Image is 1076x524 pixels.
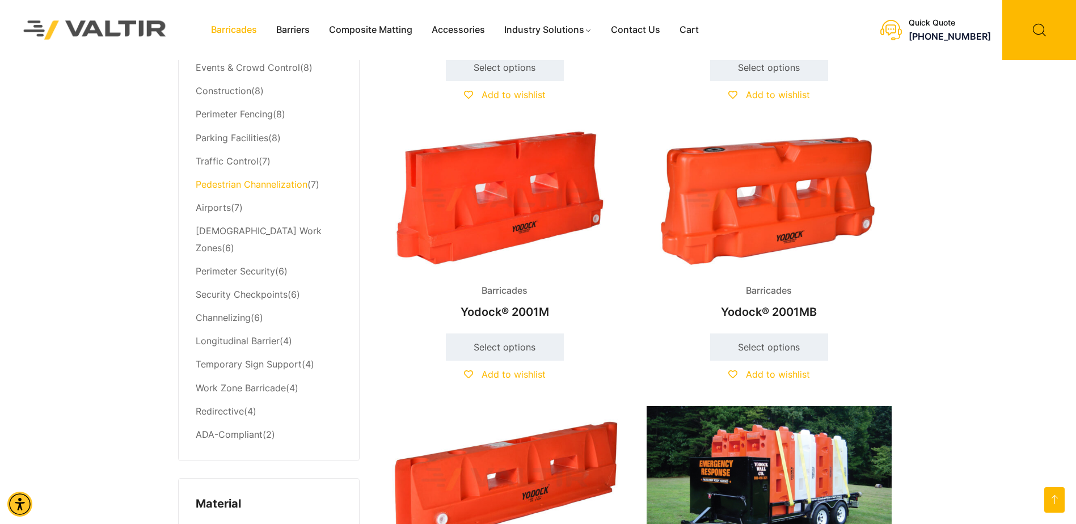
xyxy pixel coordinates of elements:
[196,496,342,513] h4: Material
[196,173,342,196] li: (7)
[196,289,288,300] a: Security Checkpoints
[196,62,300,73] a: Events & Crowd Control
[737,282,800,299] span: Barricades
[196,219,342,260] li: (6)
[196,57,342,80] li: (8)
[196,423,342,443] li: (2)
[267,22,319,39] a: Barriers
[196,150,342,173] li: (7)
[446,333,564,361] a: Select options for “Yodock® 2001M”
[464,369,546,380] a: Add to wishlist
[647,126,892,324] a: BarricadesYodock® 2001MB
[196,307,342,330] li: (6)
[196,335,280,346] a: Longitudinal Barrier
[196,80,342,103] li: (8)
[495,22,602,39] a: Industry Solutions
[196,284,342,307] li: (6)
[382,126,627,273] img: Barricades
[196,429,263,440] a: ADA-Compliant
[909,18,991,28] div: Quick Quote
[196,196,342,219] li: (7)
[382,299,627,324] h2: Yodock® 2001M
[196,405,244,417] a: Redirective
[473,282,536,299] span: Barricades
[464,89,546,100] a: Add to wishlist
[482,89,546,100] span: Add to wishlist
[201,22,267,39] a: Barricades
[909,31,991,42] a: call (888) 496-3625
[647,299,892,324] h2: Yodock® 2001MB
[1044,487,1065,513] a: Open this option
[196,353,342,377] li: (4)
[319,22,422,39] a: Composite Matting
[196,108,273,120] a: Perimeter Fencing
[446,54,564,81] a: Select options for “SiteGuide® ADA-Compliant Barricade”
[196,260,342,283] li: (6)
[196,377,342,400] li: (4)
[728,89,810,100] a: Add to wishlist
[196,103,342,126] li: (8)
[196,330,342,353] li: (4)
[196,225,322,253] a: [DEMOGRAPHIC_DATA] Work Zones
[196,312,251,323] a: Channelizing
[196,382,286,394] a: Work Zone Barricade
[9,6,182,55] img: Valtir Rentals
[196,202,231,213] a: Airports
[601,22,670,39] a: Contact Us
[196,358,302,370] a: Temporary Sign Support
[196,155,259,167] a: Traffic Control
[728,369,810,380] a: Add to wishlist
[482,369,546,380] span: Add to wishlist
[7,492,32,517] div: Accessibility Menu
[647,126,892,273] img: An orange plastic barrier with openings, designed for traffic control or safety purposes.
[196,265,275,277] a: Perimeter Security
[746,369,810,380] span: Add to wishlist
[196,126,342,150] li: (8)
[710,54,828,81] a: Select options for “Yodock® 2001”
[196,400,342,423] li: (4)
[422,22,495,39] a: Accessories
[196,179,307,190] a: Pedestrian Channelization
[746,89,810,100] span: Add to wishlist
[196,132,268,143] a: Parking Facilities
[710,333,828,361] a: Select options for “Yodock® 2001MB”
[670,22,708,39] a: Cart
[382,126,627,324] a: BarricadesYodock® 2001M
[196,85,251,96] a: Construction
